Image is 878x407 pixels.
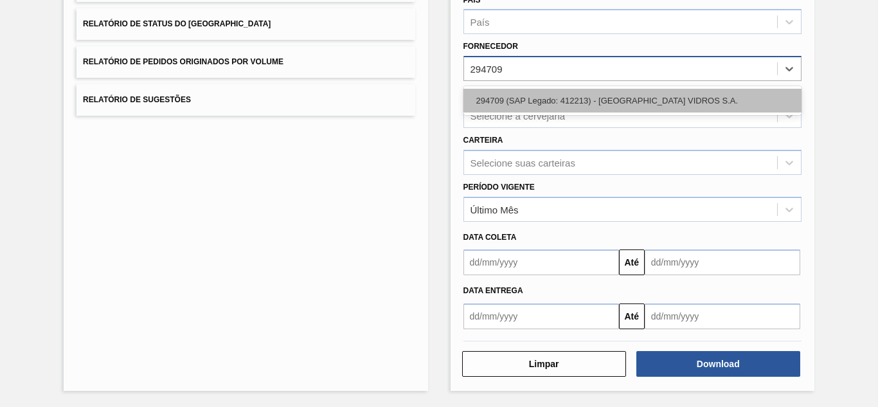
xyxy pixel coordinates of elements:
[76,46,415,78] button: Relatório de Pedidos Originados por Volume
[470,204,519,215] div: Último Mês
[619,303,645,329] button: Até
[645,249,800,275] input: dd/mm/yyyy
[76,84,415,116] button: Relatório de Sugestões
[470,157,575,168] div: Selecione suas carteiras
[462,351,626,377] button: Limpar
[76,8,415,40] button: Relatório de Status do [GEOGRAPHIC_DATA]
[463,89,802,113] div: 294709 (SAP Legado: 412213) - [GEOGRAPHIC_DATA] VIDROS S.A.
[470,110,566,121] div: Selecione a cervejaria
[463,286,523,295] span: Data entrega
[83,19,271,28] span: Relatório de Status do [GEOGRAPHIC_DATA]
[463,136,503,145] label: Carteira
[463,233,517,242] span: Data coleta
[470,17,490,28] div: País
[636,351,800,377] button: Download
[463,249,619,275] input: dd/mm/yyyy
[83,57,283,66] span: Relatório de Pedidos Originados por Volume
[645,303,800,329] input: dd/mm/yyyy
[619,249,645,275] button: Até
[463,183,535,192] label: Período Vigente
[83,95,191,104] span: Relatório de Sugestões
[463,303,619,329] input: dd/mm/yyyy
[463,42,518,51] label: Fornecedor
